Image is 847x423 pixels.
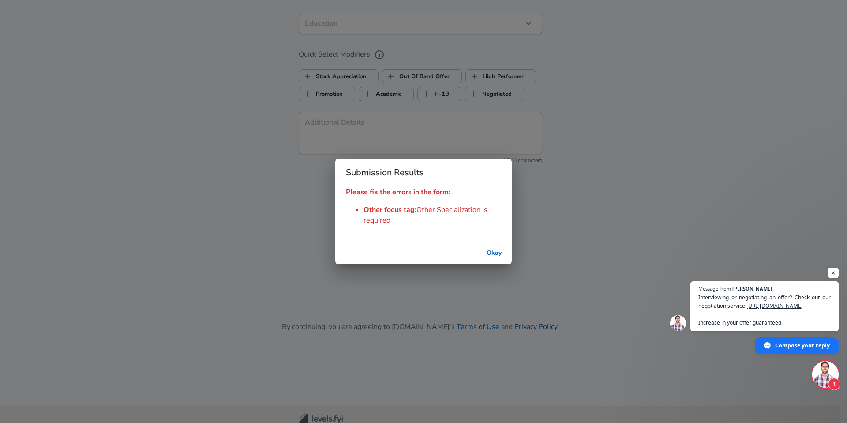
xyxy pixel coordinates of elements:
button: successful-submission-button [480,245,508,261]
span: Compose your reply [775,338,830,353]
span: Message from [698,286,731,291]
strong: Please fix the errors in the form: [346,187,450,197]
span: Other focus tag : [364,205,416,215]
span: [PERSON_NAME] [732,286,772,291]
span: Interviewing or negotiating an offer? Check out our negotiation service: Increase in your offer g... [698,293,831,327]
span: 1 [828,378,840,390]
div: Open chat [812,361,839,388]
h2: Submission Results [335,159,512,187]
span: Other Specialization is required [364,205,487,225]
